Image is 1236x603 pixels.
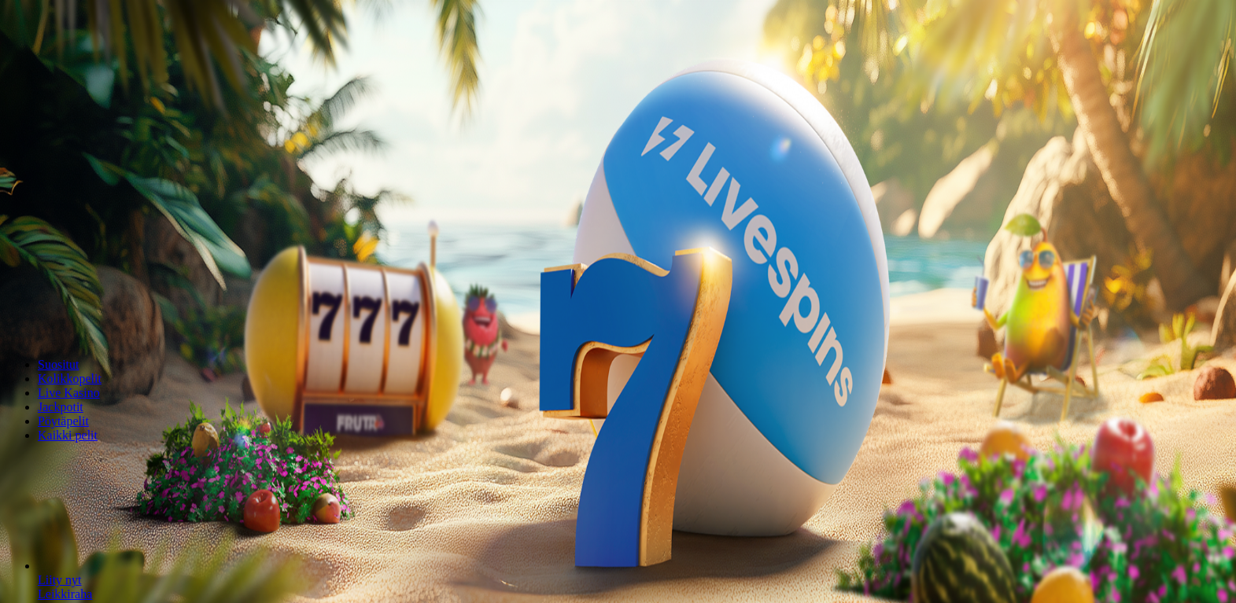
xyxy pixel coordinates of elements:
[38,573,82,586] span: Liity nyt
[38,386,100,399] a: Live Kasino
[38,587,92,601] a: Gates of Olympus Super Scatter
[38,573,82,586] a: Gates of Olympus Super Scatter
[38,358,79,371] a: Suositut
[38,400,83,414] a: Jackpotit
[38,372,101,385] a: Kolikkopelit
[38,414,89,428] a: Pöytäpelit
[38,428,98,442] a: Kaikki pelit
[6,331,1230,472] header: Lobby
[6,331,1230,443] nav: Lobby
